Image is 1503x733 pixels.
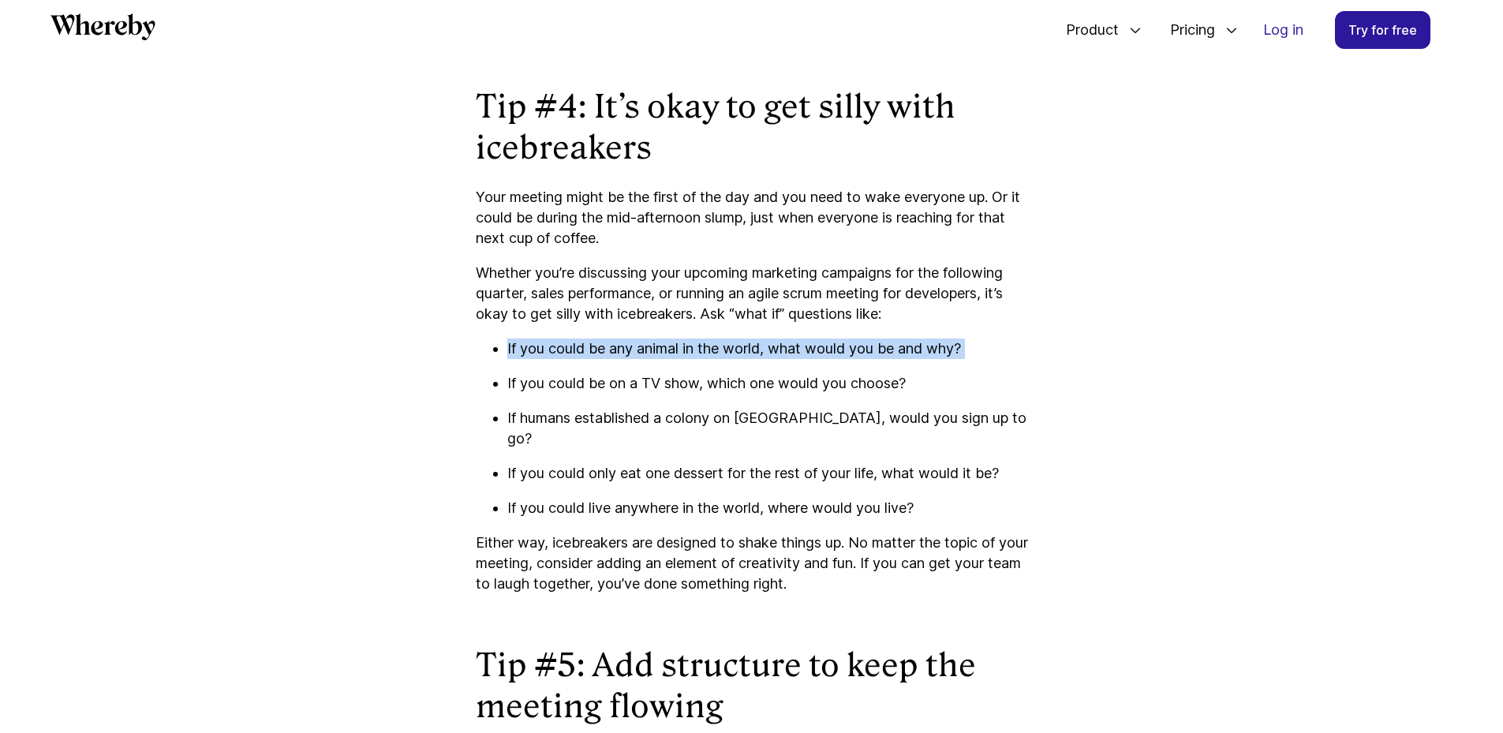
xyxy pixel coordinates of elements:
[1251,12,1316,48] a: Log in
[1050,4,1123,56] span: Product
[507,463,1028,484] p: If you could only eat one dessert for the rest of your life, what would it be?
[1335,11,1430,49] a: Try for free
[476,263,1028,324] p: Whether you’re discussing your upcoming marketing campaigns for the following quarter, sales perf...
[476,86,1028,168] h2: Tip #4: It’s okay to get silly with icebreakers
[507,373,1028,394] p: If you could be on a TV show, which one would you choose?
[507,408,1028,449] p: If humans established a colony on [GEOGRAPHIC_DATA], would you sign up to go?
[50,13,155,40] svg: Whereby
[476,533,1028,594] p: Either way, icebreakers are designed to shake things up. No matter the topic of your meeting, con...
[507,498,1028,518] p: If you could live anywhere in the world, where would you live?
[1154,4,1219,56] span: Pricing
[476,187,1028,249] p: Your meeting might be the first of the day and you need to wake everyone up. Or it could be durin...
[507,338,1028,359] p: If you could be any animal in the world, what would you be and why?
[476,645,1028,727] h2: Tip #5: Add structure to keep the meeting flowing
[50,13,155,46] a: Whereby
